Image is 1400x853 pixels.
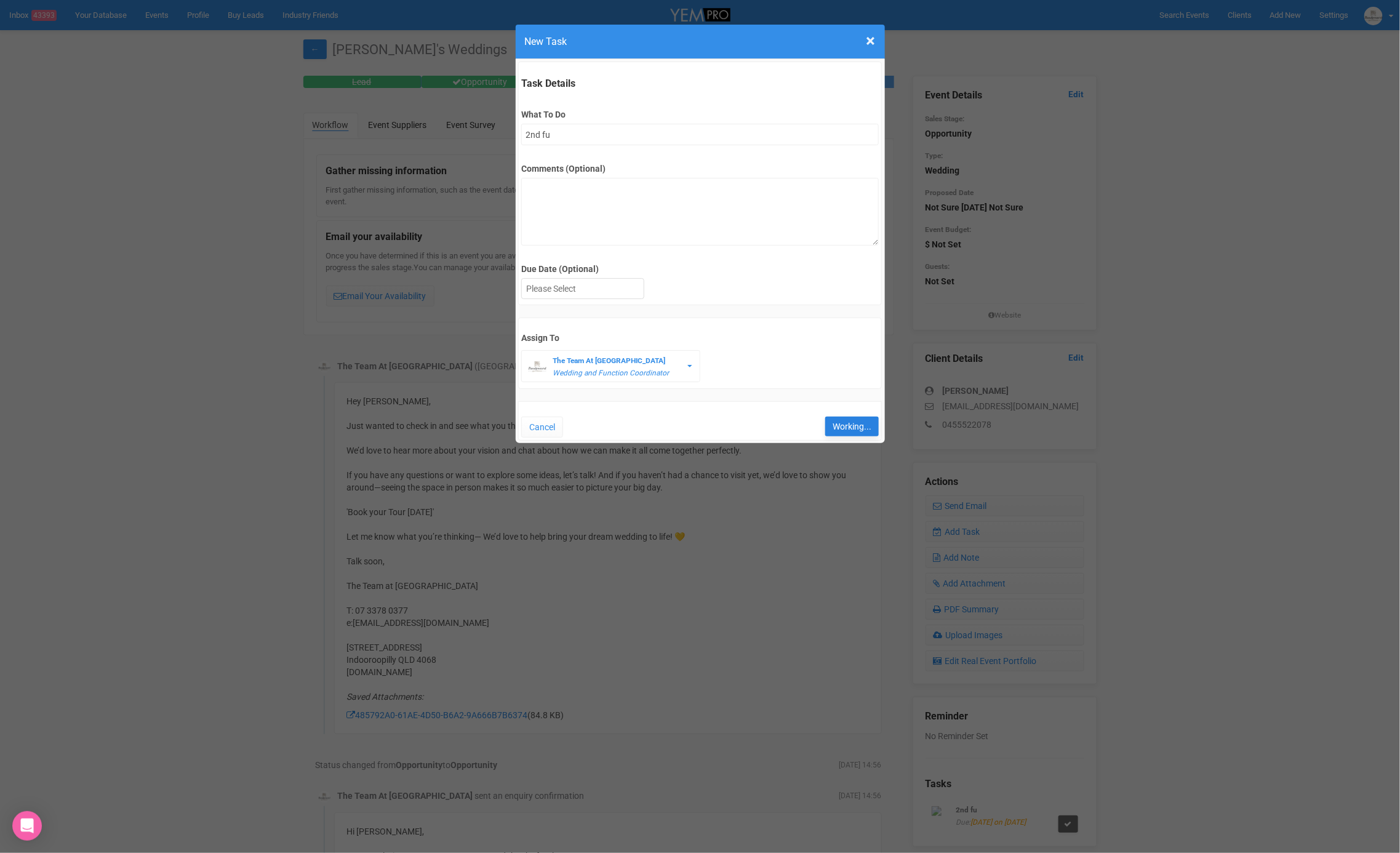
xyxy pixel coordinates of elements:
span: × [866,31,876,51]
label: What To Do [521,108,879,121]
strong: The Team At [GEOGRAPHIC_DATA] [553,356,665,365]
label: Due Date (Optional) [521,263,879,275]
input: Working... [825,417,879,436]
label: Comments (Optional) [521,162,879,175]
div: Open Intercom Messenger [12,811,42,841]
h4: New Task [525,34,876,49]
em: Wedding and Function Coordinator [553,369,669,377]
legend: Task Details [521,77,879,91]
img: BGLogo.jpg [528,358,546,376]
button: Cancel [521,417,563,438]
label: Assign To [521,332,879,344]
